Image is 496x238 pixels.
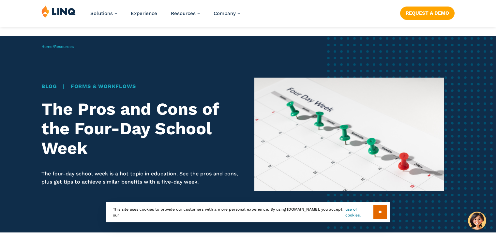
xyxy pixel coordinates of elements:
p: The four-day school week is a hot topic in education. See the pros and cons, plus get tips to ach... [41,170,242,186]
h1: The Pros and Cons of the Four-Day School Week [41,99,242,158]
a: Forms & Workflows [71,83,136,89]
a: Home [41,44,53,49]
img: Calendar showing a 4-day week with green pushpins [254,78,444,191]
a: Request a Demo [400,7,455,20]
span: Resources [171,10,196,16]
a: Solutions [90,10,117,16]
nav: Primary Navigation [90,5,240,27]
span: / [41,44,74,49]
div: This site uses cookies to provide our customers with a more personal experience. By using [DOMAIN... [106,202,390,222]
a: Company [214,10,240,16]
nav: Button Navigation [400,5,455,20]
img: LINQ | K‑12 Software [41,5,76,18]
button: Hello, have a question? Let’s chat. [468,212,486,230]
span: Company [214,10,236,16]
div: | [41,82,242,90]
a: Resources [54,44,74,49]
a: Resources [171,10,200,16]
a: Experience [131,10,157,16]
span: Solutions [90,10,113,16]
a: Blog [41,83,57,89]
a: use of cookies. [345,206,373,218]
